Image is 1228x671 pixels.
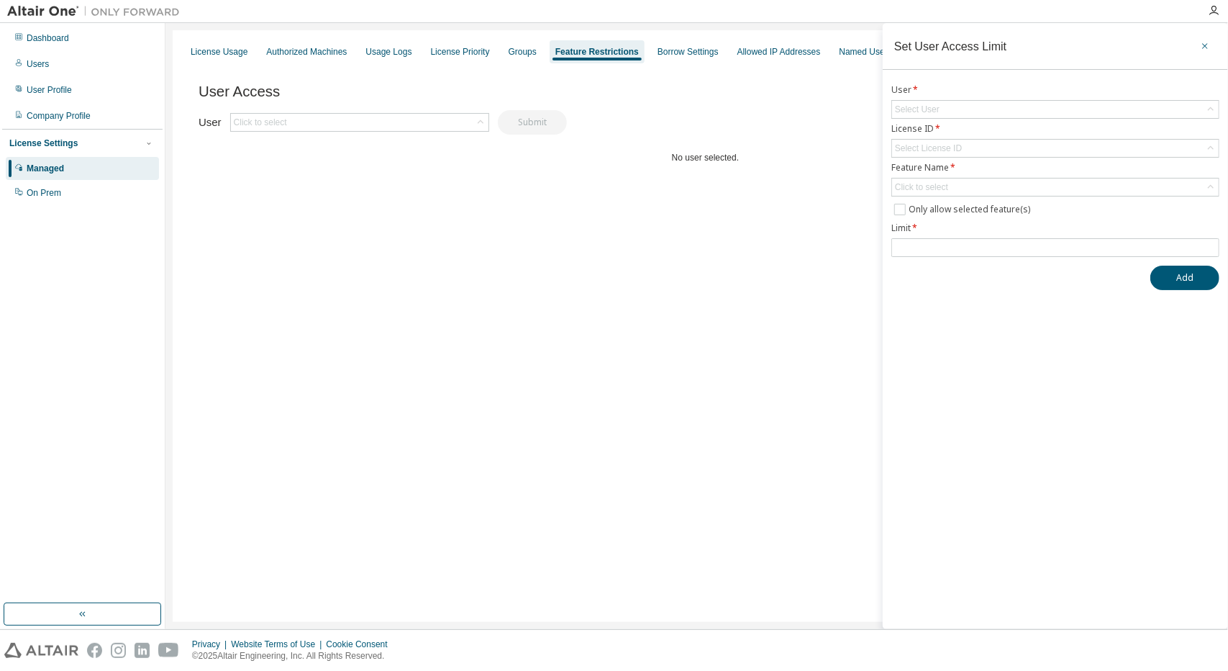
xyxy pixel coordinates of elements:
[199,152,1212,163] div: No user selected.
[365,46,411,58] div: Usage Logs
[658,46,719,58] div: Borrow Settings
[891,222,1219,234] label: Limit
[1150,266,1219,290] button: Add
[895,143,962,154] div: Select License ID
[231,639,326,650] div: Website Terms of Use
[191,46,247,58] div: License Usage
[111,643,126,658] img: instagram.svg
[326,639,396,650] div: Cookie Consent
[892,140,1219,157] div: Select License ID
[158,643,179,658] img: youtube.svg
[135,643,150,658] img: linkedin.svg
[895,181,948,193] div: Click to select
[892,101,1219,118] div: Select User
[555,46,639,58] div: Feature Restrictions
[192,639,231,650] div: Privacy
[87,643,102,658] img: facebook.svg
[9,138,78,149] div: License Settings
[894,40,1006,52] div: Set User Access Limit
[891,162,1219,174] label: Feature Name
[192,650,396,662] p: © 2025 Altair Engineering, Inc. All Rights Reserved.
[27,187,61,199] div: On Prem
[199,117,222,128] label: User
[27,110,91,122] div: Company Profile
[909,201,1033,218] label: Only allow selected feature(s)
[509,46,537,58] div: Groups
[27,32,69,44] div: Dashboard
[891,84,1219,96] label: User
[892,179,1219,196] div: Click to select
[4,643,78,658] img: altair_logo.svg
[27,163,64,174] div: Managed
[431,46,490,58] div: License Priority
[840,46,888,58] div: Named User
[27,58,49,70] div: Users
[498,110,567,135] button: Submit
[199,84,280,100] span: User Access
[266,46,347,58] div: Authorized Machines
[231,114,488,131] div: Click to select
[895,104,940,115] div: Select User
[737,46,821,58] div: Allowed IP Addresses
[27,84,72,96] div: User Profile
[7,4,187,19] img: Altair One
[234,117,287,128] div: Click to select
[891,123,1219,135] label: License ID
